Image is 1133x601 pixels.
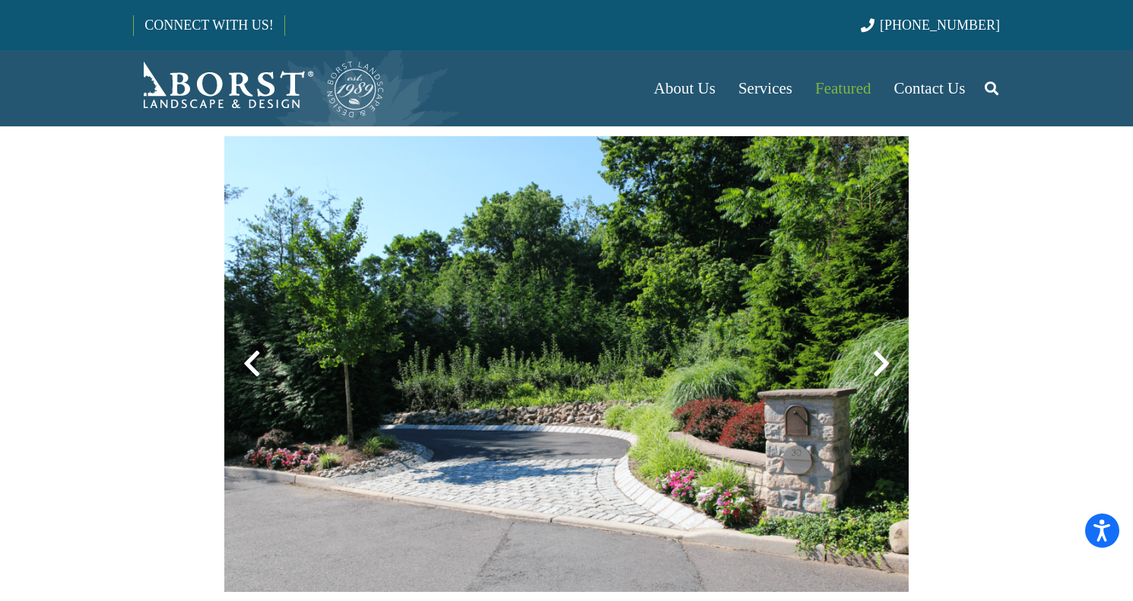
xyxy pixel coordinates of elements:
span: About Us [654,79,716,97]
span: [PHONE_NUMBER] [880,17,1000,33]
a: Featured [804,50,882,126]
a: [PHONE_NUMBER] [861,17,1000,33]
a: Contact Us [883,50,977,126]
span: Contact Us [894,79,966,97]
a: Search [976,69,1007,107]
a: About Us [643,50,727,126]
a: Borst-Logo [133,58,386,119]
a: Services [727,50,804,126]
span: Services [738,79,792,97]
a: CONNECT WITH US! [134,7,284,43]
span: Featured [815,79,871,97]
